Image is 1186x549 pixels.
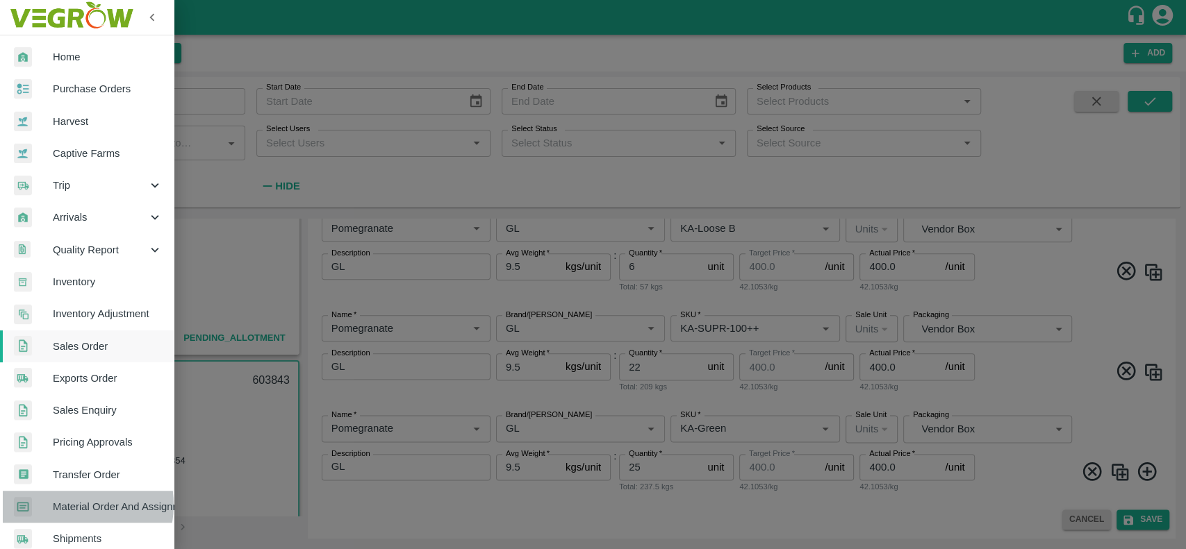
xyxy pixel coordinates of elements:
[14,529,32,549] img: shipments
[53,371,163,386] span: Exports Order
[14,464,32,484] img: whTransfer
[53,531,163,546] span: Shipments
[53,467,163,482] span: Transfer Order
[14,47,32,67] img: whArrival
[14,176,32,196] img: delivery
[14,336,32,356] img: sales
[53,306,163,321] span: Inventory Adjustment
[53,499,163,514] span: Material Order And Assignment
[53,178,147,193] span: Trip
[14,272,32,292] img: whInventory
[53,242,147,257] span: Quality Report
[53,403,163,418] span: Sales Enquiry
[53,210,147,225] span: Arrivals
[14,432,32,453] img: sales
[14,400,32,421] img: sales
[14,143,32,164] img: harvest
[14,79,32,99] img: reciept
[14,111,32,132] img: harvest
[53,339,163,354] span: Sales Order
[14,241,31,258] img: qualityReport
[53,434,163,450] span: Pricing Approvals
[53,274,163,289] span: Inventory
[53,146,163,161] span: Captive Farms
[14,368,32,388] img: shipments
[14,304,32,324] img: inventory
[14,208,32,228] img: whArrival
[53,114,163,129] span: Harvest
[14,497,32,517] img: centralMaterial
[53,49,163,65] span: Home
[53,81,163,96] span: Purchase Orders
